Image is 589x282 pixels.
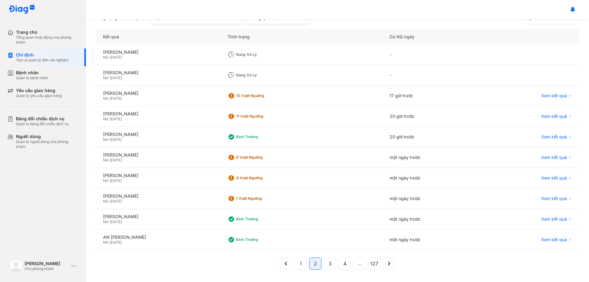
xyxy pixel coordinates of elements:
[382,147,481,168] div: một ngày trước
[236,176,285,180] div: 4 Vượt ngưỡng
[110,158,122,162] span: [DATE]
[541,155,567,160] span: Xem kết quả
[382,230,481,250] div: một ngày trước
[236,52,285,57] div: Đang xử lý
[110,137,122,142] span: [DATE]
[108,158,110,162] span: -
[382,29,481,44] div: Có KQ ngày
[382,127,481,147] div: 20 giờ trước
[108,137,110,142] span: -
[16,93,62,98] div: Quản lý yêu cầu giao hàng
[110,199,122,203] span: [DATE]
[236,237,285,242] div: Bình thường
[108,117,110,121] span: -
[382,209,481,230] div: một ngày trước
[541,134,567,140] span: Xem kết quả
[16,88,62,93] div: Yêu cầu giao hàng
[96,29,220,44] div: Kết quả
[236,73,285,78] div: Đang xử lý
[103,219,108,224] span: Nữ
[329,260,332,267] span: 3
[110,178,122,183] span: [DATE]
[382,86,481,106] div: 17 giờ trước
[343,260,346,267] span: 4
[16,35,79,45] div: Tổng quan hoạt động của phòng khám
[108,240,110,245] span: -
[300,260,302,267] span: 1
[382,44,481,65] div: -
[110,117,122,121] span: [DATE]
[108,219,110,224] span: -
[110,55,122,60] span: [DATE]
[541,237,567,242] span: Xem kết quả
[103,75,108,80] span: Nữ
[16,52,69,58] div: Chỉ định
[368,257,380,270] button: 127
[103,173,213,178] div: [PERSON_NAME]
[110,219,122,224] span: [DATE]
[382,106,481,127] div: 20 giờ trước
[10,260,22,272] img: logo
[103,70,213,75] div: [PERSON_NAME]
[103,49,213,55] div: [PERSON_NAME]
[103,214,213,219] div: [PERSON_NAME]
[16,122,69,126] div: Quản lý bảng đối chiếu dịch vụ
[103,96,108,101] span: Nữ
[220,29,382,44] div: Tình trạng
[103,117,108,121] span: Nữ
[103,91,213,96] div: [PERSON_NAME]
[103,240,108,245] span: Nữ
[16,29,79,35] div: Trang chủ
[108,178,110,183] span: -
[16,139,79,149] div: Quản lý người dùng của phòng khám
[103,234,213,240] div: AN [PERSON_NAME]
[103,55,108,60] span: Nữ
[541,93,567,99] span: Xem kết quả
[314,260,317,267] span: 2
[339,257,351,270] button: 4
[16,75,48,80] div: Quản lý bệnh nhân
[541,114,567,119] span: Xem kết quả
[103,199,108,203] span: Nữ
[382,168,481,188] div: một ngày trước
[103,152,213,158] div: [PERSON_NAME]
[110,75,122,80] span: [DATE]
[103,137,108,142] span: Nữ
[541,196,567,201] span: Xem kết quả
[103,158,108,162] span: Nữ
[309,257,321,270] button: 2
[103,193,213,199] div: [PERSON_NAME]
[357,260,362,267] span: ...
[108,75,110,80] span: -
[16,70,48,75] div: Bệnh nhân
[103,178,108,183] span: Nữ
[236,196,285,201] div: 1 Vượt ngưỡng
[382,65,481,86] div: -
[9,5,35,14] img: logo
[110,240,122,245] span: [DATE]
[25,266,69,271] div: Chủ phòng khám
[370,260,378,267] span: 127
[324,257,336,270] button: 3
[236,93,285,98] div: 13 Vượt ngưỡng
[16,58,69,63] div: Tạo và quản lý đơn xét nghiệm
[16,116,69,122] div: Bảng đối chiếu dịch vụ
[103,111,213,117] div: [PERSON_NAME]
[236,155,285,160] div: 6 Vượt ngưỡng
[16,134,79,139] div: Người dùng
[236,134,285,139] div: Bình thường
[294,257,307,270] button: 1
[103,132,213,137] div: [PERSON_NAME]
[353,257,366,270] button: ...
[25,261,69,266] div: [PERSON_NAME]
[108,96,110,101] span: -
[541,216,567,222] span: Xem kết quả
[541,175,567,181] span: Xem kết quả
[108,55,110,60] span: -
[236,217,285,222] div: Bình thường
[236,114,285,119] div: 11 Vượt ngưỡng
[108,199,110,203] span: -
[382,188,481,209] div: một ngày trước
[110,96,122,101] span: [DATE]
